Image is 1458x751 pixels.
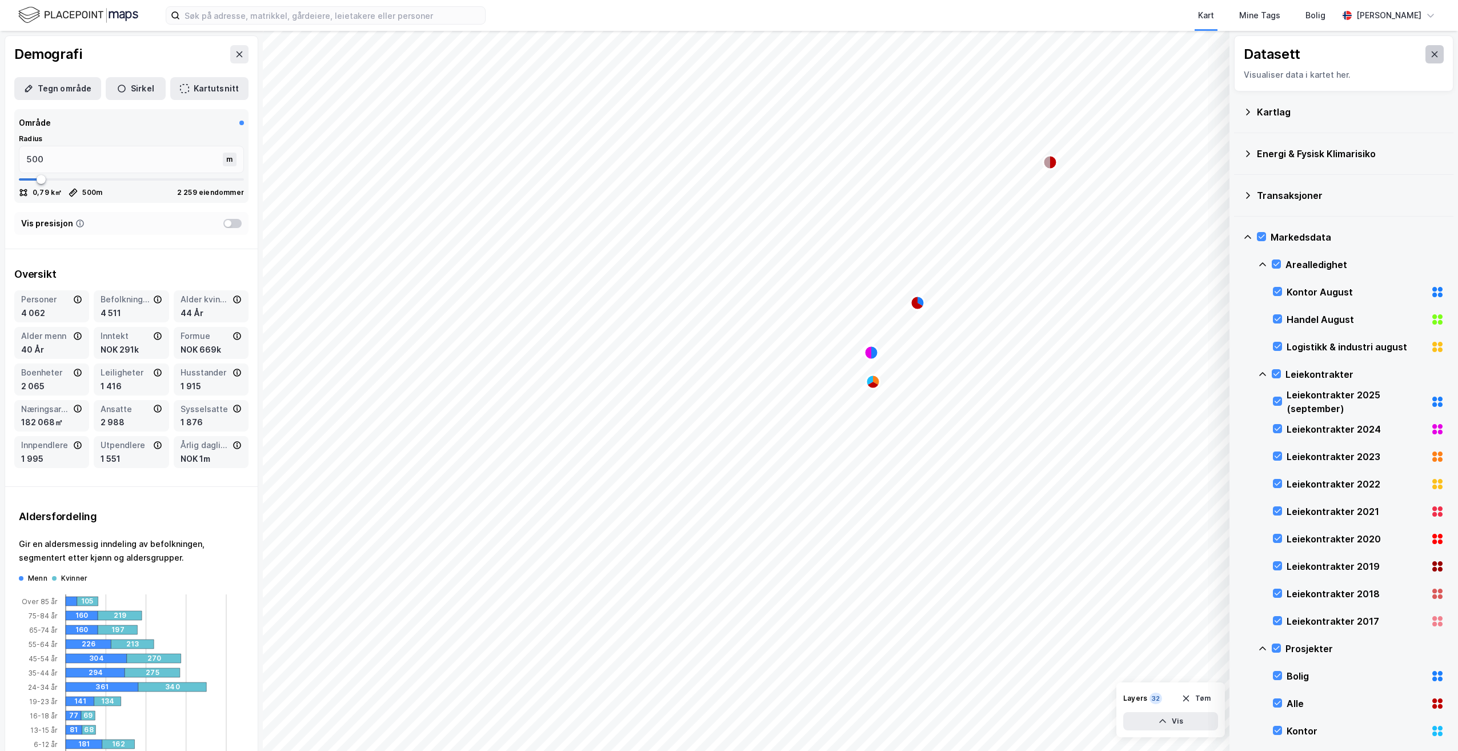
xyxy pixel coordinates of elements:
[146,668,201,677] div: 275
[1287,285,1426,299] div: Kontor August
[101,402,150,416] div: Ansatte
[89,654,150,663] div: 304
[181,306,242,320] div: 44 År
[1244,45,1300,63] div: Datasett
[866,375,880,389] div: Map marker
[864,346,878,359] div: Map marker
[29,612,58,620] tspan: 75-84 år
[21,380,82,393] div: 2 065
[1174,689,1218,708] button: Tøm
[95,682,168,692] div: 361
[1244,68,1444,82] div: Visualiser data i kartet her.
[1257,105,1444,119] div: Kartlag
[911,296,924,310] div: Map marker
[19,116,51,130] div: Område
[29,697,58,706] tspan: 19-23 år
[1287,560,1426,573] div: Leiekontrakter 2019
[1239,9,1280,22] div: Mine Tags
[1123,712,1218,730] button: Vis
[181,343,242,357] div: NOK 669k
[21,416,82,429] div: 182 068㎡
[82,640,127,649] div: 226
[147,654,202,663] div: 270
[69,711,85,720] div: 77
[1287,422,1426,436] div: Leiekontrakter 2024
[101,697,128,706] div: 134
[1285,642,1444,656] div: Prosjekter
[84,725,98,734] div: 68
[78,740,115,749] div: 181
[18,5,138,25] img: logo.f888ab2527a4732fd821a326f86c7f29.svg
[22,597,58,606] tspan: Over 85 år
[30,726,58,734] tspan: 13-15 år
[82,188,102,197] div: 500 m
[1287,724,1426,738] div: Kontor
[1401,696,1458,751] iframe: Chat Widget
[19,537,244,565] div: Gir en aldersmessig inndeling av befolkningen, segmentert etter kjønn og aldersgrupper.
[1257,189,1444,202] div: Transaksjoner
[1287,614,1426,628] div: Leiekontrakter 2017
[1271,230,1444,244] div: Markedsdata
[19,134,244,143] div: Radius
[180,7,485,24] input: Søk på adresse, matrikkel, gårdeiere, leietakere eller personer
[1287,669,1426,683] div: Bolig
[101,452,162,466] div: 1 551
[1257,147,1444,161] div: Energi & Fysisk Klimarisiko
[181,402,230,416] div: Sysselsatte
[101,293,150,306] div: Befolkning dagtid
[28,574,47,583] div: Menn
[181,366,230,380] div: Husstander
[1287,477,1426,491] div: Leiekontrakter 2022
[34,740,58,749] tspan: 6-12 år
[101,416,162,429] div: 2 988
[70,725,86,734] div: 81
[14,267,249,281] div: Oversikt
[29,654,58,663] tspan: 45-54 år
[1287,450,1426,464] div: Leiekontrakter 2023
[1123,694,1147,703] div: Layers
[21,329,71,343] div: Alder menn
[21,438,71,452] div: Innpendlere
[181,438,230,452] div: Årlig dagligvareforbruk
[1287,340,1426,354] div: Logistikk & industri august
[1287,388,1426,416] div: Leiekontrakter 2025 (september)
[21,402,71,416] div: Næringsareal
[21,306,82,320] div: 4 062
[21,452,82,466] div: 1 995
[28,669,58,677] tspan: 35-44 år
[29,640,58,649] tspan: 55-64 år
[74,697,103,706] div: 141
[165,682,233,692] div: 340
[181,380,242,393] div: 1 915
[1285,367,1444,381] div: Leiekontrakter
[21,366,71,380] div: Boenheter
[1149,693,1162,704] div: 32
[14,77,101,100] button: Tegn område
[181,452,242,466] div: NOK 1m
[75,611,107,620] div: 160
[1305,9,1325,22] div: Bolig
[177,188,244,197] div: 2 259 eiendommer
[181,416,242,429] div: 1 876
[1285,258,1444,271] div: Arealledighet
[1356,9,1421,22] div: [PERSON_NAME]
[1287,587,1426,601] div: Leiekontrakter 2018
[181,293,230,306] div: Alder kvinner
[21,217,73,230] div: Vis presisjon
[1043,155,1057,169] div: Map marker
[1287,313,1426,326] div: Handel August
[83,711,97,720] div: 69
[19,510,244,524] div: Aldersfordeling
[1287,697,1426,710] div: Alle
[111,625,151,634] div: 197
[170,77,249,100] button: Kartutsnitt
[21,343,82,357] div: 40 År
[101,380,162,393] div: 1 416
[61,574,87,583] div: Kvinner
[101,306,162,320] div: 4 511
[89,668,147,677] div: 294
[106,77,166,100] button: Sirkel
[29,626,58,634] tspan: 65-74 år
[101,366,150,380] div: Leiligheter
[126,640,169,649] div: 213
